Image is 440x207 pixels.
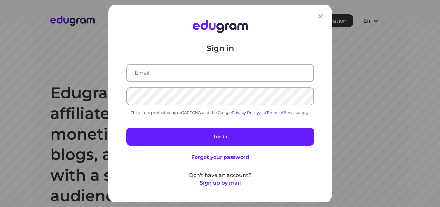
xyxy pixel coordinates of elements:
[127,65,313,81] input: Email
[126,128,314,146] button: Log in
[126,110,314,115] div: This site is protected by reCAPTCHA and the Google and apply.
[232,110,259,115] a: Privacy Policy
[199,179,241,187] button: Sign up by mail
[266,110,298,115] a: Terms of Service
[191,153,249,161] button: Forgot your password
[126,171,314,179] p: Don't have an account?
[126,43,314,54] p: Sign in
[192,20,248,33] img: Edugram Logo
